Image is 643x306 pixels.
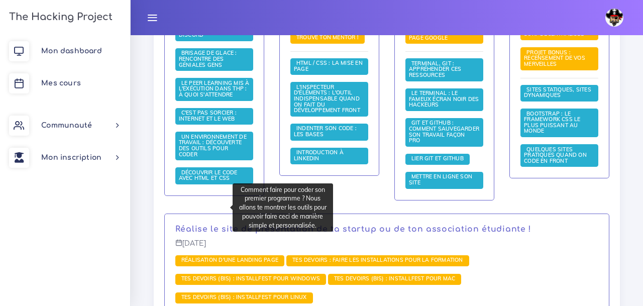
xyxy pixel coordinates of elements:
a: PROJET BONUS : recensement de vos merveilles [524,49,585,67]
a: Tes devoirs (bis) : Installfest pour Linux [179,294,309,301]
a: Brisage de glace : rencontre des géniales gens [179,50,237,68]
span: Mettre en ligne la page Google [409,28,468,41]
a: Mettre en ligne son site [409,173,472,186]
a: Terminal, Git : appréhender ces ressources [409,60,461,79]
span: Un environnement de travail : découverte des outils pour coder [179,133,247,158]
span: Le Peer learning mis à l'exécution dans THP : à quoi s'attendre [179,79,250,98]
a: Indenter son code : les bases [294,125,357,138]
a: Réalise le site de présentation de ta startup ou de ton association étudiante ! [175,225,531,234]
span: Communauté [41,122,92,129]
a: Tes devoirs (bis) : Installfest pour MAC [332,275,458,282]
a: Git et GitHub : comment sauvegarder son travail façon pro [409,120,479,144]
span: Mon inscription [41,154,101,161]
span: Réalisation d'une landing page [179,256,281,263]
a: Réalisation d'une landing page [179,257,281,264]
a: Un environnement de travail : découverte des outils pour coder [179,134,247,158]
a: C'est pas sorcier : internet et le web [179,110,238,123]
a: Le Peer learning mis à l'exécution dans THP : à quoi s'attendre [179,80,250,98]
a: Tes devoirs : faire les installations pour la formation [290,257,466,264]
img: avatar [605,9,623,27]
a: Trouve ton mentor ! [294,34,361,41]
a: Tes devoirs (bis) : Installfest pour Windows [179,275,323,282]
a: Introduction à LinkedIn [294,149,344,162]
a: HTML / CSS : la mise en page [294,60,363,73]
a: Découvrir le code avec HTML et CSS [179,169,238,182]
a: Sites statiques, sites dynamiques [524,86,591,99]
span: C'est pas sorcier : internet et le web [179,109,238,122]
a: Le terminal : le fameux écran noir des hackeurs [409,90,479,109]
span: Le terminal : le fameux écran noir des hackeurs [409,89,479,108]
a: Bootstrap : le framework CSS le plus puissant au monde [524,110,580,135]
h3: The Hacking Project [6,12,113,23]
span: Tes devoirs : faire les installations pour la formation [290,256,466,263]
a: Quelques sites pratiques quand on code en front [524,146,587,164]
span: Brisage de glace : rencontre des géniales gens [179,49,237,68]
p: [DATE] [175,239,598,255]
a: Lier Git et Github [409,155,466,162]
span: L'inspecteur d'éléments : l'outil indispensable quand on fait du développement front [294,83,363,114]
div: Comment faire pour coder son premier programme ? Nous allons te montrer les outils pour pouvoir f... [233,183,333,232]
span: Mon dashboard [41,47,102,55]
span: Git et GitHub : comment sauvegarder son travail façon pro [409,119,479,144]
span: Tes devoirs (bis) : Installfest pour Linux [179,293,309,300]
span: HTML / CSS : la mise en page [294,59,363,72]
a: L'inspecteur d'éléments : l'outil indispensable quand on fait du développement front [294,84,363,114]
span: Terminal, Git : appréhender ces ressources [409,60,461,78]
span: Mes cours [41,79,81,87]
